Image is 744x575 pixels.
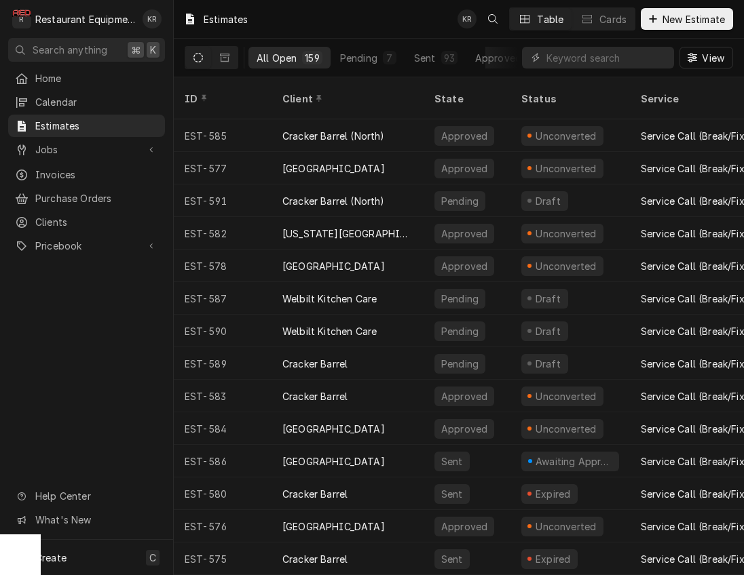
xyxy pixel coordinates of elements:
[534,161,598,176] div: Unconverted
[641,8,733,30] button: New Estimate
[386,51,394,65] div: 7
[35,215,158,229] span: Clients
[282,226,413,241] div: [US_STATE][GEOGRAPHIC_DATA]
[35,191,158,205] span: Purchase Orders
[282,92,410,106] div: Client
[174,477,272,510] div: EST-580
[534,357,563,371] div: Draft
[149,551,156,565] span: C
[131,43,141,57] span: ⌘
[282,519,385,534] div: [GEOGRAPHIC_DATA]
[434,92,500,106] div: State
[174,119,272,152] div: EST-585
[8,235,165,257] a: Go to Pricebook
[8,485,165,507] a: Go to Help Center
[440,487,464,501] div: Sent
[282,422,385,436] div: [GEOGRAPHIC_DATA]
[482,8,504,30] button: Open search
[174,184,272,217] div: EST-591
[174,445,272,477] div: EST-586
[440,324,480,338] div: Pending
[282,487,348,501] div: Cracker Barrel
[440,259,489,273] div: Approved
[282,357,348,371] div: Cracker Barrel
[150,43,156,57] span: K
[35,119,158,133] span: Estimates
[174,282,272,315] div: EST-587
[534,519,598,534] div: Unconverted
[174,250,272,282] div: EST-578
[174,217,272,250] div: EST-582
[534,292,563,306] div: Draft
[534,422,598,436] div: Unconverted
[35,142,138,157] span: Jobs
[537,12,563,26] div: Table
[12,9,31,28] div: R
[185,92,258,106] div: ID
[440,194,480,208] div: Pending
[174,315,272,347] div: EST-590
[174,152,272,184] div: EST-577
[257,51,297,65] div: All Open
[8,115,165,137] a: Estimates
[35,167,158,182] span: Invoices
[534,324,563,338] div: Draft
[35,71,158,85] span: Home
[444,51,455,65] div: 93
[35,513,157,527] span: What's New
[534,259,598,273] div: Unconverted
[8,67,165,90] a: Home
[33,43,107,57] span: Search anything
[174,542,272,575] div: EST-575
[35,552,67,563] span: Create
[534,129,598,143] div: Unconverted
[546,47,667,68] input: Keyword search
[660,12,728,26] span: New Estimate
[440,292,480,306] div: Pending
[534,487,572,501] div: Expired
[35,489,157,503] span: Help Center
[521,92,616,106] div: Status
[440,226,489,241] div: Approved
[282,324,377,338] div: Welbilt Kitchen Care
[458,9,477,28] div: Kelli Robinette's Avatar
[599,12,627,26] div: Cards
[534,389,598,403] div: Unconverted
[414,51,436,65] div: Sent
[282,129,385,143] div: Cracker Barrel (North)
[174,380,272,412] div: EST-583
[534,454,614,469] div: Awaiting Approval
[440,357,480,371] div: Pending
[305,51,319,65] div: 159
[282,552,348,566] div: Cracker Barrel
[143,9,162,28] div: Kelli Robinette's Avatar
[282,389,348,403] div: Cracker Barrel
[282,194,385,208] div: Cracker Barrel (North)
[12,9,31,28] div: Restaurant Equipment Diagnostics's Avatar
[534,194,563,208] div: Draft
[282,259,385,273] div: [GEOGRAPHIC_DATA]
[680,47,733,68] button: View
[35,95,158,109] span: Calendar
[174,347,272,380] div: EST-589
[8,509,165,531] a: Go to What's New
[8,211,165,233] a: Clients
[143,9,162,28] div: KR
[440,161,489,176] div: Approved
[458,9,477,28] div: KR
[534,552,572,566] div: Expired
[440,389,489,403] div: Approved
[440,129,489,143] div: Approved
[475,51,521,65] div: Approved
[440,552,464,566] div: Sent
[8,91,165,113] a: Calendar
[282,454,385,469] div: [GEOGRAPHIC_DATA]
[282,292,377,306] div: Welbilt Kitchen Care
[174,510,272,542] div: EST-576
[440,454,464,469] div: Sent
[8,38,165,62] button: Search anything⌘K
[35,12,135,26] div: Restaurant Equipment Diagnostics
[282,161,385,176] div: [GEOGRAPHIC_DATA]
[440,519,489,534] div: Approved
[8,187,165,210] a: Purchase Orders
